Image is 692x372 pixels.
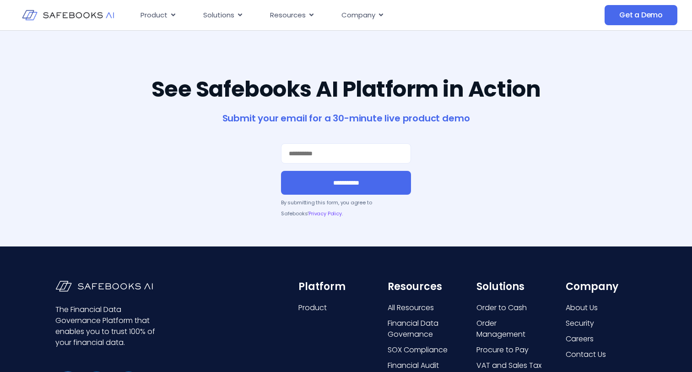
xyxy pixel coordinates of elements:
[203,10,234,21] span: Solutions
[298,281,369,293] h6: Platform
[566,318,637,329] a: Security
[159,111,533,125] h4: Submit your email for a 30-minute live product demo
[476,281,547,293] h6: Solutions
[476,360,547,371] a: VAT and Sales Tax
[388,302,459,313] a: All Resources
[566,302,598,313] span: About Us
[388,281,459,293] h6: Resources
[388,345,448,356] span: SOX Compliance
[388,360,459,371] a: Financial Audit
[476,345,547,356] a: Procure to Pay
[566,334,637,345] a: Careers
[566,318,594,329] span: Security
[476,318,547,340] a: Order Management
[270,10,306,21] span: Resources
[298,302,369,313] a: Product
[298,302,327,313] span: Product
[308,210,341,217] a: Privacy Policy
[388,345,459,356] a: SOX Compliance
[476,302,527,313] span: Order to Cash
[605,5,677,25] a: Get a Demo
[281,197,411,219] p: By submitting this form, you agree to Safebooks’ .
[476,360,541,371] span: VAT and Sales Tax
[341,10,375,21] span: Company
[388,360,439,371] span: Financial Audit
[141,10,168,21] span: Product
[388,302,434,313] span: All Resources
[476,345,529,356] span: Procure to Pay
[619,11,663,20] span: Get a Demo
[133,6,527,24] div: Menu Toggle
[388,318,459,340] a: Financial Data Governance
[55,304,164,348] p: The Financial Data Governance Platform that enables you to trust 100% of your financial data.
[566,281,637,293] h6: Company
[151,77,541,102] h2: See Safebooks AI Platform in Action
[476,302,547,313] a: Order to Cash
[566,349,637,360] a: Contact Us
[133,6,527,24] nav: Menu
[566,302,637,313] a: About Us
[566,349,606,360] span: Contact Us
[566,334,594,345] span: Careers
